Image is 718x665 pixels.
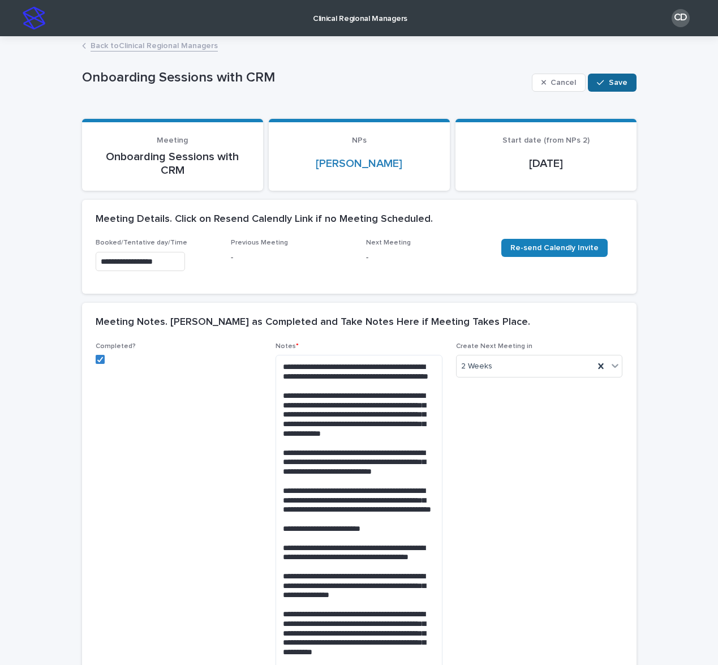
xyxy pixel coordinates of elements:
div: CD [672,9,690,27]
a: Back toClinical Regional Managers [91,38,218,52]
span: Next Meeting [366,239,411,246]
button: Cancel [532,74,586,92]
span: Cancel [551,79,576,87]
h2: Meeting Notes. [PERSON_NAME] as Completed and Take Notes Here if Meeting Takes Place. [96,316,530,329]
h2: Meeting Details. Click on Resend Calendly Link if no Meeting Scheduled. [96,213,433,226]
span: Create Next Meeting in [456,343,532,350]
span: Meeting [157,136,188,144]
p: Onboarding Sessions with CRM [82,70,527,86]
span: Notes [276,343,299,350]
span: Booked/Tentative day/Time [96,239,187,246]
span: Save [609,79,627,87]
span: NPs [352,136,367,144]
span: Re-send Calendly Invite [510,244,599,252]
a: [PERSON_NAME] [316,157,402,170]
p: - [231,252,352,264]
span: 2 Weeks [461,361,492,372]
p: Onboarding Sessions with CRM [96,150,250,177]
a: Re-send Calendly Invite [501,239,608,257]
img: stacker-logo-s-only.png [23,7,45,29]
p: [DATE] [469,157,623,170]
p: - [366,252,488,264]
span: Completed? [96,343,136,350]
button: Save [588,74,636,92]
span: Start date (from NPs 2) [502,136,590,144]
span: Previous Meeting [231,239,288,246]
